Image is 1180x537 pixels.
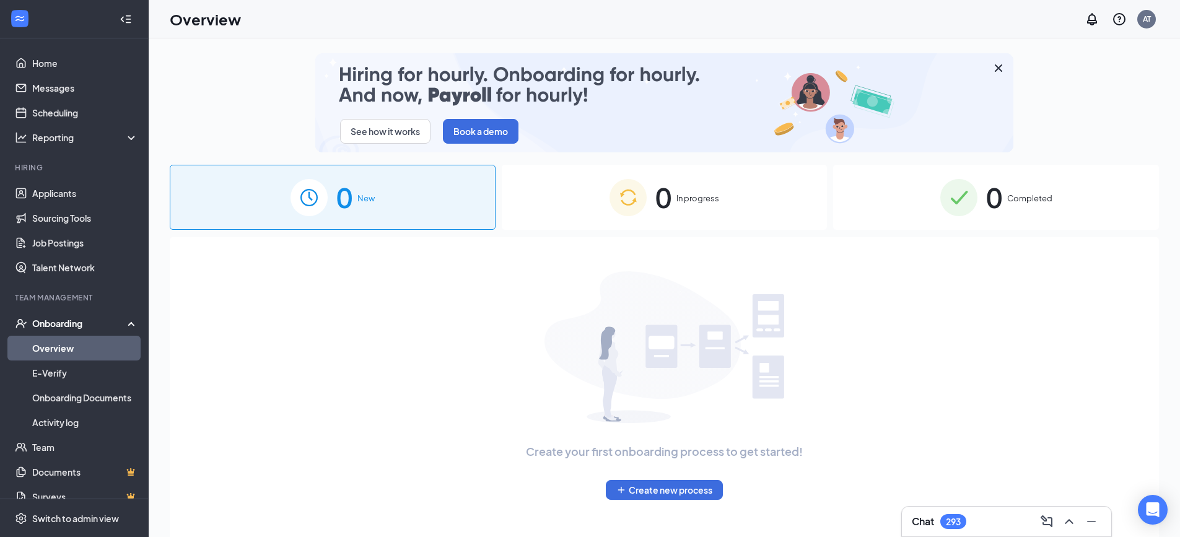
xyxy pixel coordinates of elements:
svg: ChevronUp [1062,514,1077,529]
span: In progress [676,192,719,204]
h3: Chat [912,515,934,528]
a: Scheduling [32,100,138,125]
div: Reporting [32,131,139,144]
button: ChevronUp [1059,512,1079,531]
button: Minimize [1082,512,1101,531]
svg: ComposeMessage [1039,514,1054,529]
div: Open Intercom Messenger [1138,495,1168,525]
span: Completed [1007,192,1052,204]
a: Activity log [32,410,138,435]
a: Overview [32,336,138,360]
svg: Settings [15,512,27,525]
svg: Collapse [120,13,132,25]
a: Job Postings [32,230,138,255]
a: E-Verify [32,360,138,385]
div: 293 [946,517,961,527]
span: New [357,192,375,204]
svg: Analysis [15,131,27,144]
a: Home [32,51,138,76]
svg: Cross [991,61,1006,76]
button: See how it works [340,119,430,144]
a: Applicants [32,181,138,206]
span: 0 [655,176,671,219]
div: Onboarding [32,317,128,330]
img: payroll-small.gif [315,53,1013,152]
svg: Notifications [1085,12,1099,27]
div: Hiring [15,162,136,173]
svg: Plus [616,485,626,495]
h1: Overview [170,9,241,30]
a: SurveysCrown [32,484,138,509]
a: Sourcing Tools [32,206,138,230]
a: Messages [32,76,138,100]
a: Team [32,435,138,460]
a: Onboarding Documents [32,385,138,410]
div: Switch to admin view [32,512,119,525]
span: 0 [986,176,1002,219]
svg: UserCheck [15,317,27,330]
svg: WorkstreamLogo [14,12,26,25]
a: Talent Network [32,255,138,280]
span: 0 [336,176,352,219]
button: PlusCreate new process [606,480,723,500]
a: DocumentsCrown [32,460,138,484]
svg: Minimize [1084,514,1099,529]
button: Book a demo [443,119,518,144]
svg: QuestionInfo [1112,12,1127,27]
span: Create your first onboarding process to get started! [526,443,803,460]
div: AT [1143,14,1151,24]
button: ComposeMessage [1037,512,1057,531]
div: Team Management [15,292,136,303]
